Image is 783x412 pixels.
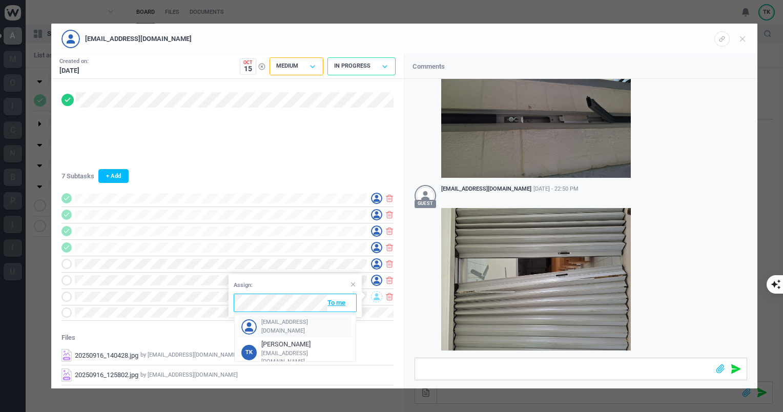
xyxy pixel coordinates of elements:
p: [EMAIL_ADDRESS][DOMAIN_NAME] [85,34,192,44]
p: [DATE] [59,66,89,76]
span: [EMAIL_ADDRESS][DOMAIN_NAME] [261,349,349,366]
span: Oct [241,60,255,65]
p: Assign: [234,281,253,290]
strong: [EMAIL_ADDRESS][DOMAIN_NAME] [441,185,531,194]
span: [PERSON_NAME] [261,339,349,349]
p: Medium [276,62,298,71]
p: In Progress [334,62,370,71]
span: [DATE] - 22:50 PM [533,185,579,194]
small: Created on: [59,57,89,66]
span: 15 [241,65,255,72]
span: [EMAIL_ADDRESS][DOMAIN_NAME] [261,318,349,335]
img: 20250916_140428.jpg [441,208,631,351]
p: To me [327,298,351,308]
img: 20250916_125802.jpg [441,35,631,178]
p: TK [241,345,257,360]
span: guest [415,200,436,208]
p: Comments [413,61,445,72]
